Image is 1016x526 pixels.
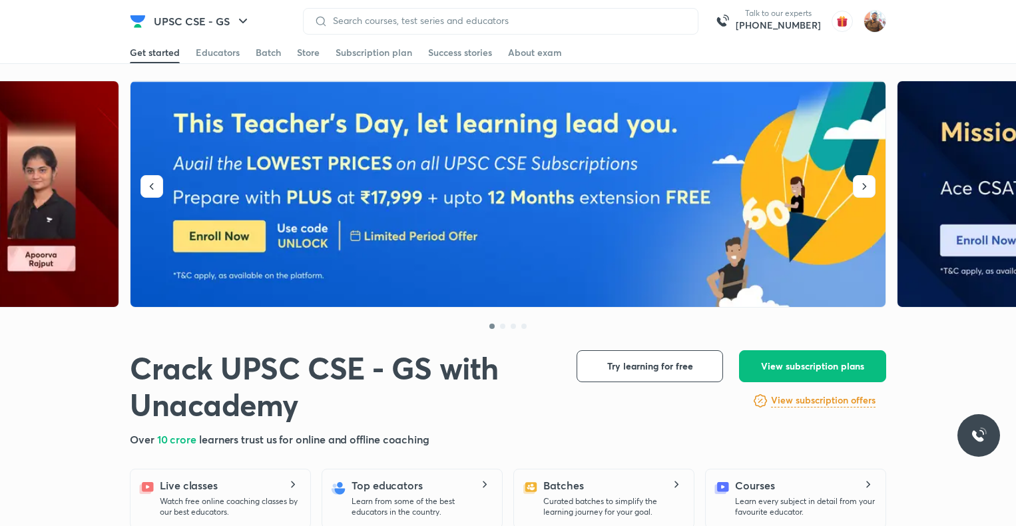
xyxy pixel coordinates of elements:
div: Subscription plan [336,46,412,59]
a: Store [297,42,320,63]
p: Watch free online coaching classes by our best educators. [160,496,300,517]
div: Educators [196,46,240,59]
h5: Top educators [352,477,423,493]
img: Company Logo [130,13,146,29]
div: Batch [256,46,281,59]
button: View subscription plans [739,350,886,382]
a: [PHONE_NUMBER] [736,19,821,32]
h5: Courses [735,477,774,493]
a: Educators [196,42,240,63]
p: Curated batches to simplify the learning journey for your goal. [543,496,683,517]
button: Try learning for free [577,350,723,382]
a: Subscription plan [336,42,412,63]
span: learners trust us for online and offline coaching [199,432,429,446]
input: Search courses, test series and educators [328,15,687,26]
img: call-us [709,8,736,35]
div: Success stories [428,46,492,59]
h5: Live classes [160,477,218,493]
h1: Crack UPSC CSE - GS with Unacademy [130,350,555,423]
span: 10 crore [157,432,199,446]
a: Batch [256,42,281,63]
img: avatar [832,11,853,32]
h5: Batches [543,477,583,493]
div: Store [297,46,320,59]
img: ttu [971,427,987,443]
p: Talk to our experts [736,8,821,19]
p: Learn every subject in detail from your favourite educator. [735,496,875,517]
p: Learn from some of the best educators in the country. [352,496,491,517]
a: View subscription offers [771,393,876,409]
div: Get started [130,46,180,59]
a: Get started [130,42,180,63]
div: About exam [508,46,562,59]
h6: View subscription offers [771,394,876,407]
span: Try learning for free [607,360,693,373]
a: About exam [508,42,562,63]
img: Himanshu Yadav [864,10,886,33]
span: View subscription plans [761,360,864,373]
span: Over [130,432,157,446]
button: UPSC CSE - GS [146,8,259,35]
a: Success stories [428,42,492,63]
